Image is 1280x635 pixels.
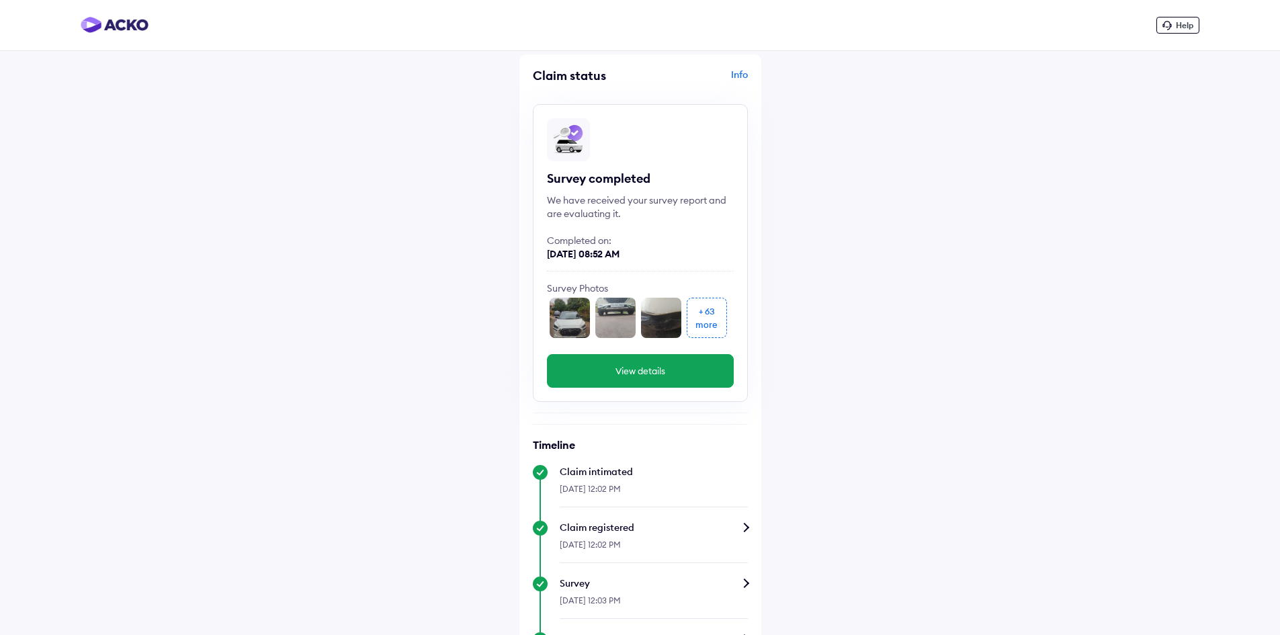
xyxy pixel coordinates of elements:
div: Claim status [533,68,637,83]
div: [DATE] 08:52 AM [547,247,734,261]
div: more [695,318,718,331]
div: Survey [560,577,748,590]
img: horizontal-gradient.png [81,17,148,33]
div: Survey completed [547,171,734,187]
div: [DATE] 12:02 PM [560,478,748,507]
div: Completed on: [547,234,734,247]
h6: Timeline [533,438,748,452]
img: undercarriage_front [595,298,636,338]
div: Claim intimated [560,465,748,478]
div: [DATE] 12:03 PM [560,590,748,619]
span: Help [1176,20,1193,30]
button: View details [547,354,734,388]
div: + 63 [699,304,715,318]
div: [DATE] 12:02 PM [560,534,748,563]
div: Claim registered [560,521,748,534]
div: Survey Photos [547,282,734,295]
img: front_l_corner [641,298,681,338]
div: Info [644,68,748,93]
div: We have received your survey report and are evaluating it. [547,194,734,220]
img: front [550,298,590,338]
